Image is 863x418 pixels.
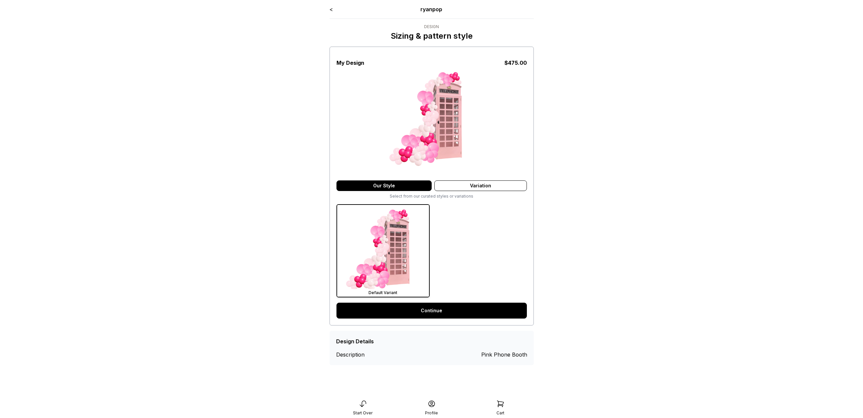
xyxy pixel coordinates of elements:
div: Start Over [353,410,373,416]
div: ryanpop [370,5,493,13]
div: Design [391,24,473,29]
a: Continue [336,303,527,319]
p: Sizing & pattern style [391,31,473,41]
div: Pink Phone Booth [481,351,527,359]
div: Design Details [336,337,374,345]
div: $ 475.00 [504,59,527,67]
div: Our Style [336,180,432,191]
div: Description [336,351,384,359]
img: Default Variant [379,67,485,172]
div: Select from our curated styles or variations [336,194,527,199]
h3: My Design [336,59,364,67]
div: Profile [425,410,438,416]
div: Variation [434,180,527,191]
div: Cart [496,410,504,416]
img: Default Variant [337,205,429,297]
div: Default Variant [338,290,428,295]
a: < [330,6,333,13]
